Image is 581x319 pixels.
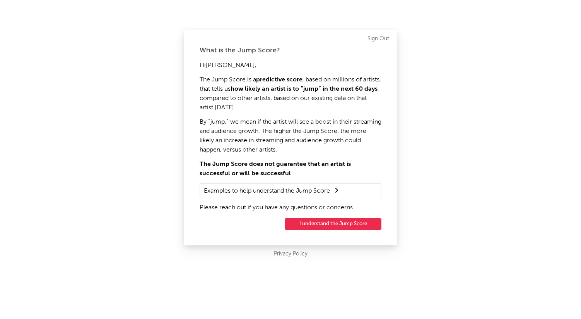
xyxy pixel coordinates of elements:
[204,186,377,196] summary: Examples to help understand the Jump Score
[200,117,381,155] p: By “jump,” we mean if the artist will see a boost in their streaming and audience growth. The hig...
[200,61,381,70] p: Hi [PERSON_NAME] ,
[200,161,351,177] strong: The Jump Score does not guarantee that an artist is successful or will be successful
[200,203,381,212] p: Please reach out if you have any questions or concerns.
[285,218,381,230] button: I understand the Jump Score
[274,249,308,259] a: Privacy Policy
[256,77,302,83] strong: predictive score
[200,75,381,112] p: The Jump Score is a , based on millions of artists, that tells us , compared to other artists, ba...
[231,86,378,92] strong: how likely an artist is to “jump” in the next 60 days
[367,34,389,43] a: Sign Out
[200,46,381,55] div: What is the Jump Score?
